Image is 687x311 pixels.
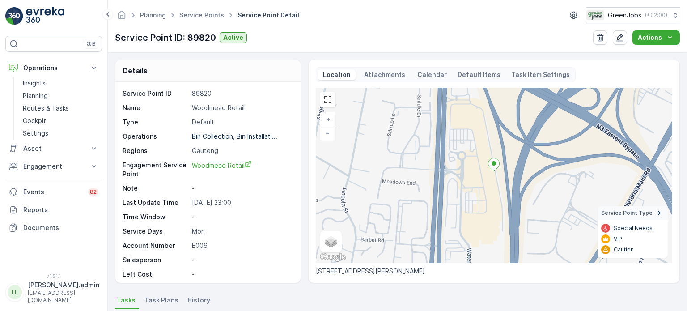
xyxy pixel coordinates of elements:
[192,227,291,236] p: Mon
[5,201,102,219] a: Reports
[192,198,291,207] p: [DATE] 23:00
[23,223,98,232] p: Documents
[123,146,188,155] p: Regions
[115,31,216,44] p: Service Point ID: 89820
[123,161,188,179] p: Engagement Service Point
[321,93,335,107] a: View Fullscreen
[321,126,335,140] a: Zoom Out
[123,132,188,141] p: Operations
[28,290,99,304] p: [EMAIL_ADDRESS][DOMAIN_NAME]
[322,70,352,79] p: Location
[123,103,188,112] p: Name
[19,77,102,89] a: Insights
[5,7,23,25] img: logo
[5,273,102,279] span: v 1.51.1
[192,213,291,222] p: -
[123,65,148,76] p: Details
[192,270,291,279] p: -
[23,91,48,100] p: Planning
[123,256,188,264] p: Salesperson
[19,115,102,127] a: Cockpit
[123,213,188,222] p: Time Window
[192,89,291,98] p: 89820
[363,70,407,79] p: Attachments
[5,158,102,175] button: Engagement
[5,59,102,77] button: Operations
[321,232,341,251] a: Layers
[220,32,247,43] button: Active
[192,132,277,140] p: Bin Collection, Bin Installati...
[614,235,622,243] p: VIP
[19,102,102,115] a: Routes & Tasks
[23,104,69,113] p: Routes & Tasks
[601,209,653,217] span: Service Point Type
[8,285,22,299] div: LL
[458,70,500,79] p: Default Items
[23,187,83,196] p: Events
[511,70,570,79] p: Task Item Settings
[19,127,102,140] a: Settings
[608,11,641,20] p: GreenJobs
[117,13,127,21] a: Homepage
[192,162,252,169] span: Woodmead Retail
[318,251,348,263] a: Open this area in Google Maps (opens a new window)
[5,219,102,237] a: Documents
[223,33,243,42] p: Active
[23,144,84,153] p: Asset
[192,184,291,193] p: -
[192,146,291,155] p: Gauteng
[586,10,604,20] img: Green_Jobs_Logo.png
[123,118,188,127] p: Type
[645,12,667,19] p: ( +02:00 )
[598,206,668,220] summary: Service Point Type
[23,205,98,214] p: Reports
[5,140,102,158] button: Asset
[192,118,291,127] p: Default
[144,296,178,305] span: Task Plans
[632,30,680,45] button: Actions
[23,79,46,88] p: Insights
[5,183,102,201] a: Events82
[614,246,634,253] p: Caution
[321,113,335,126] a: Zoom In
[28,281,99,290] p: [PERSON_NAME].admin
[140,11,166,19] a: Planning
[123,198,188,207] p: Last Update Time
[23,64,84,72] p: Operations
[318,251,348,263] img: Google
[123,270,188,279] p: Left Cost
[586,7,680,23] button: GreenJobs(+02:00)
[192,103,291,112] p: Woodmead Retail
[123,184,188,193] p: Note
[417,70,447,79] p: Calendar
[90,188,97,196] p: 82
[192,256,291,264] p: -
[117,296,136,305] span: Tasks
[614,225,653,232] p: Special Needs
[192,161,291,179] a: Woodmead Retail
[23,162,84,171] p: Engagement
[187,296,210,305] span: History
[5,281,102,304] button: LL[PERSON_NAME].admin[EMAIL_ADDRESS][DOMAIN_NAME]
[123,227,188,236] p: Service Days
[26,7,64,25] img: logo_light-DOdMpM7g.png
[236,11,301,20] span: Service Point Detail
[638,33,662,42] p: Actions
[326,115,330,123] span: +
[179,11,224,19] a: Service Points
[326,129,330,136] span: −
[23,116,46,125] p: Cockpit
[19,89,102,102] a: Planning
[123,241,188,250] p: Account Number
[87,40,96,47] p: ⌘B
[123,89,188,98] p: Service Point ID
[23,129,48,138] p: Settings
[316,267,672,276] p: [STREET_ADDRESS][PERSON_NAME]
[192,241,291,250] p: E006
